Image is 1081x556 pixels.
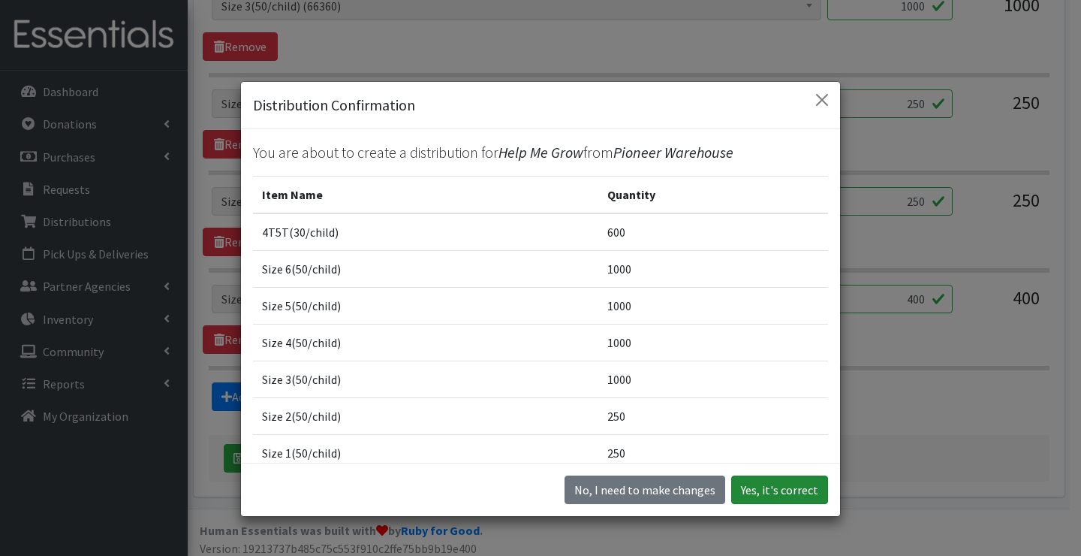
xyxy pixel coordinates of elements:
[565,476,725,504] button: No I need to make changes
[253,361,598,398] td: Size 3(50/child)
[598,251,828,288] td: 1000
[253,177,598,214] th: Item Name
[253,94,415,116] h5: Distribution Confirmation
[598,325,828,361] td: 1000
[253,213,598,251] td: 4T5T(30/child)
[613,143,733,162] span: Pioneer Warehouse
[731,476,828,504] button: Yes, it's correct
[598,288,828,325] td: 1000
[253,141,828,164] p: You are about to create a distribution for from
[598,361,828,398] td: 1000
[498,143,583,162] span: Help Me Grow
[253,398,598,435] td: Size 2(50/child)
[598,435,828,472] td: 250
[253,325,598,361] td: Size 4(50/child)
[598,213,828,251] td: 600
[598,398,828,435] td: 250
[253,288,598,325] td: Size 5(50/child)
[598,177,828,214] th: Quantity
[253,251,598,288] td: Size 6(50/child)
[253,435,598,472] td: Size 1(50/child)
[810,88,834,112] button: Close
